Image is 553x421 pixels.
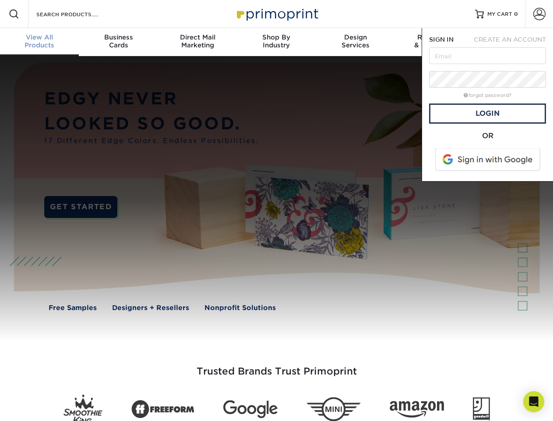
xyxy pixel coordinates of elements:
[474,36,546,43] span: CREATE AN ACCOUNT
[223,400,278,418] img: Google
[429,47,546,64] input: Email
[237,33,316,49] div: Industry
[158,33,237,49] div: Marketing
[233,4,321,23] img: Primoprint
[395,28,474,56] a: Resources& Templates
[21,345,533,388] h3: Trusted Brands Trust Primoprint
[429,131,546,141] div: OR
[158,28,237,56] a: Direct MailMarketing
[429,103,546,124] a: Login
[79,33,158,49] div: Cards
[429,36,454,43] span: SIGN IN
[390,401,444,418] img: Amazon
[487,11,512,18] span: MY CART
[395,33,474,41] span: Resources
[514,11,518,17] span: 0
[79,33,158,41] span: Business
[523,391,544,412] div: Open Intercom Messenger
[237,33,316,41] span: Shop By
[158,33,237,41] span: Direct Mail
[237,28,316,56] a: Shop ByIndustry
[316,33,395,41] span: Design
[473,397,490,421] img: Goodwill
[316,28,395,56] a: DesignServices
[316,33,395,49] div: Services
[464,93,511,98] a: forgot password?
[395,33,474,49] div: & Templates
[79,28,158,56] a: BusinessCards
[35,9,121,19] input: SEARCH PRODUCTS.....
